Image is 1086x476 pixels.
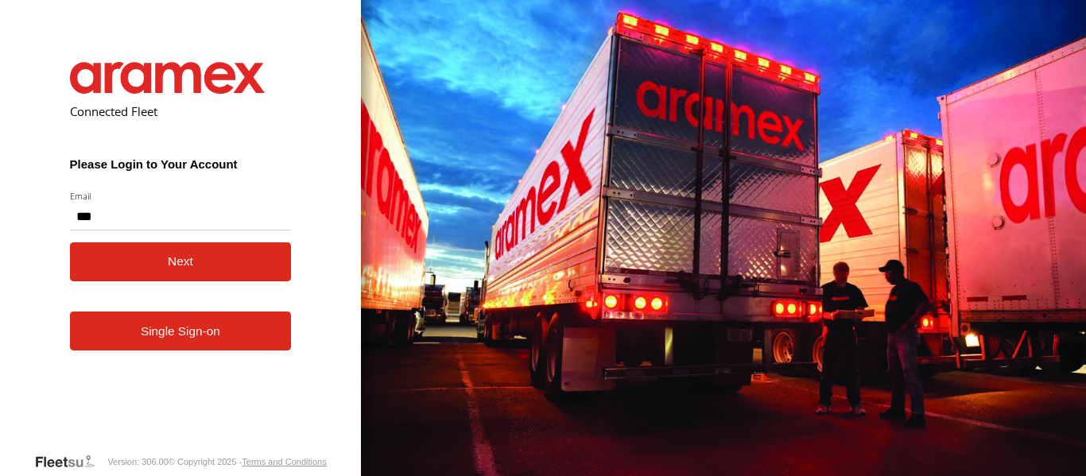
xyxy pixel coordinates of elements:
img: Aramex [70,62,266,94]
label: Email [70,190,292,202]
h3: Please Login to Your Account [70,157,292,171]
div: © Copyright 2025 - [169,457,327,466]
h2: Connected Fleet [70,103,292,119]
a: Visit our Website [34,454,107,470]
a: Terms and Conditions [242,457,326,466]
div: Version: 306.00 [107,457,168,466]
a: Single Sign-on [70,312,292,350]
button: Next [70,242,292,281]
